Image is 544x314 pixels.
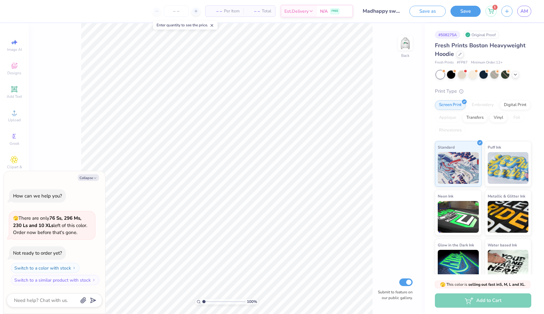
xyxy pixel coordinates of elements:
span: Est. Delivery [284,8,309,15]
div: Original Proof [464,31,499,39]
div: Not ready to order yet? [13,250,62,256]
div: Digital Print [500,100,531,110]
span: There are only left of this color. Order now before that's gone. [13,215,87,236]
div: Screen Print [435,100,466,110]
label: Submit to feature on our public gallery. [374,289,413,301]
span: Add Text [7,94,22,99]
div: # 508275A [435,31,460,39]
span: – – [247,8,260,15]
div: Rhinestones [435,126,466,135]
strong: 76 Ss, 296 Ms, 230 Ls and 10 XLs [13,215,81,229]
span: This color is . [440,282,526,287]
img: Puff Ink [488,152,529,184]
img: Standard [438,152,479,184]
span: Upload [8,117,21,123]
span: Greek [10,141,19,146]
span: Standard [438,144,455,150]
span: Puff Ink [488,144,501,150]
span: 🫣 [440,282,445,288]
div: How can we help you? [13,193,62,199]
button: Switch to a similar product with stock [11,275,99,285]
div: Enter quantity to see the price. [153,21,218,30]
img: Switch to a similar product with stock [92,278,96,282]
img: Metallic & Glitter Ink [488,201,529,233]
strong: selling out fast in S, M, L and XL [468,282,525,287]
img: Back [399,37,412,50]
div: Applique [435,113,460,123]
span: Designs [7,70,21,76]
span: Water based Ink [488,242,517,248]
span: Clipart & logos [3,164,25,175]
span: Fresh Prints [435,60,454,65]
div: Embroidery [468,100,498,110]
img: Water based Ink [488,250,529,282]
span: Metallic & Glitter Ink [488,193,525,199]
span: 1 [492,5,498,10]
span: AM [520,8,528,15]
span: 100 % [247,299,257,304]
button: Save as [409,6,446,17]
input: Untitled Design [358,5,405,17]
span: Neon Ink [438,193,453,199]
a: AM [517,6,531,17]
span: N/A [320,8,328,15]
button: Save [450,6,481,17]
div: Foil [509,113,524,123]
span: 🫣 [13,215,18,221]
span: Glow in the Dark Ink [438,242,474,248]
span: Per Item [224,8,240,15]
span: FREE [331,9,338,13]
button: Switch to a color with stock [11,263,80,273]
input: – – [164,5,189,17]
span: – – [209,8,222,15]
span: Fresh Prints Boston Heavyweight Hoodie [435,42,526,58]
img: Glow in the Dark Ink [438,250,479,282]
span: # FP87 [457,60,468,65]
span: Total [262,8,271,15]
img: Switch to a color with stock [72,266,76,270]
div: Print Type [435,88,531,95]
div: Vinyl [490,113,507,123]
div: Back [401,53,409,58]
img: Neon Ink [438,201,479,233]
div: Transfers [462,113,488,123]
button: Collapse [78,174,99,181]
span: Minimum Order: 12 + [471,60,503,65]
span: Image AI [7,47,22,52]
